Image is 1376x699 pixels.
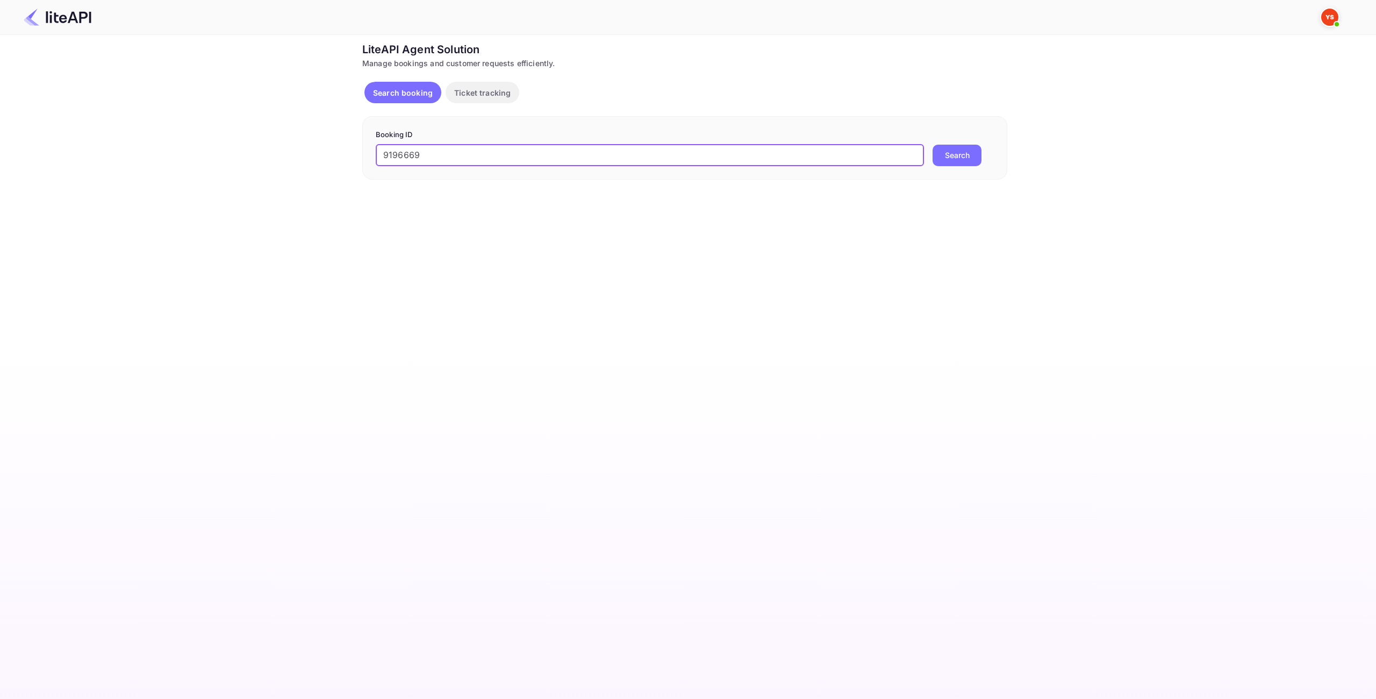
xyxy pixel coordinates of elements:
[933,145,981,166] button: Search
[376,130,994,140] p: Booking ID
[373,87,433,98] p: Search booking
[362,41,1007,58] div: LiteAPI Agent Solution
[362,58,1007,69] div: Manage bookings and customer requests efficiently.
[1321,9,1338,26] img: Yandex Support
[24,9,91,26] img: LiteAPI Logo
[376,145,924,166] input: Enter Booking ID (e.g., 63782194)
[454,87,511,98] p: Ticket tracking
